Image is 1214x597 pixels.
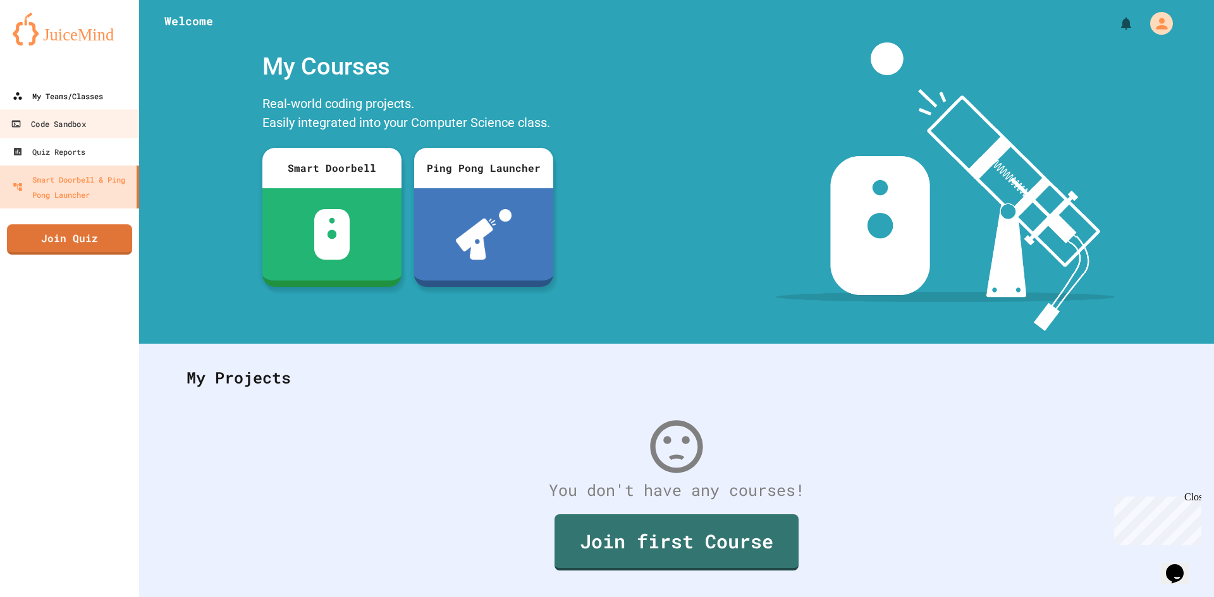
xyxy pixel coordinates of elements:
a: Join first Course [555,514,799,570]
div: Quiz Reports [13,144,85,159]
div: You don't have any courses! [174,478,1179,502]
img: sdb-white.svg [314,209,350,260]
div: Code Sandbox [11,116,85,132]
div: Real-world coding projects. Easily integrated into your Computer Science class. [256,91,560,138]
img: banner-image-my-projects.png [776,42,1115,331]
a: Join Quiz [7,224,132,255]
img: logo-orange.svg [13,13,126,45]
iframe: chat widget [1161,546,1201,584]
div: Chat with us now!Close [5,5,87,80]
div: My Teams/Classes [13,88,103,104]
iframe: chat widget [1109,491,1201,545]
div: My Courses [256,42,560,91]
img: ppl-with-ball.png [456,209,512,260]
div: My Account [1137,9,1176,38]
div: My Notifications [1095,13,1137,34]
div: My Projects [174,353,1179,402]
div: Smart Doorbell [262,148,402,188]
div: Ping Pong Launcher [414,148,553,188]
div: Smart Doorbell & Ping Pong Launcher [13,172,132,202]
